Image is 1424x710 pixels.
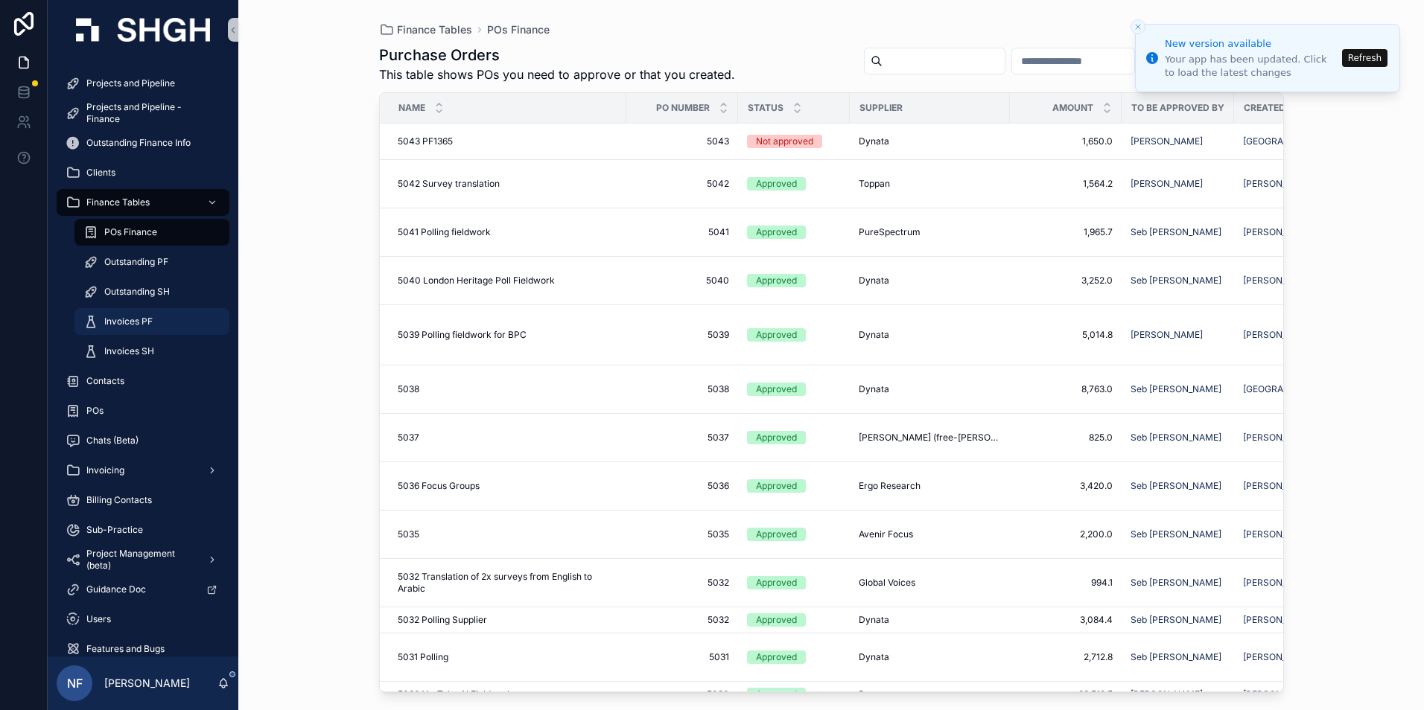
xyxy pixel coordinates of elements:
[748,102,783,114] span: Status
[747,576,841,589] a: Approved
[1243,688,1315,700] a: [PERSON_NAME]
[1243,275,1315,287] a: [PERSON_NAME]
[656,102,710,114] span: PO Number
[859,226,921,238] span: PureSpectrum
[859,651,889,663] span: Dynata
[756,383,797,396] div: Approved
[1243,688,1337,700] a: [PERSON_NAME]
[859,102,903,114] span: Supplier
[1243,275,1337,287] a: [PERSON_NAME]
[1019,432,1113,444] a: 825.0
[1243,135,1335,147] a: [GEOGRAPHIC_DATA]
[379,65,735,83] span: This table shows POs you need to approve or that you created.
[86,613,111,625] span: Users
[1019,135,1113,147] a: 1,650.0
[756,177,797,191] div: Approved
[1165,36,1338,51] div: New version available
[635,528,729,540] a: 5035
[104,226,157,238] span: POs Finance
[1131,19,1145,34] button: Close toast
[1243,383,1337,395] a: [GEOGRAPHIC_DATA]
[398,226,617,238] a: 5041 Polling fieldwork
[1019,614,1113,626] a: 3,084.4
[1019,383,1113,395] a: 8,763.0
[1131,178,1225,190] a: [PERSON_NAME]
[859,226,1001,238] a: PureSpectrum
[74,308,229,335] a: Invoices PF
[1019,651,1113,663] a: 2,712.8
[859,275,889,287] span: Dynata
[86,167,115,179] span: Clients
[1243,178,1315,190] span: [PERSON_NAME]
[635,226,729,238] a: 5041
[1243,528,1315,540] span: [PERSON_NAME]
[756,613,797,627] div: Approved
[1243,577,1337,589] a: [PERSON_NAME]
[747,431,841,444] a: Approved
[86,583,146,595] span: Guidance Doc
[487,22,550,37] a: POs Finance
[398,528,419,540] span: 5035
[1019,226,1113,238] a: 1,965.7
[86,643,165,655] span: Features and Bugs
[104,345,154,357] span: Invoices SH
[1243,226,1315,238] a: [PERSON_NAME]
[57,427,229,454] a: Chats (Beta)
[74,278,229,305] a: Outstanding SH
[86,405,104,417] span: POs
[859,432,1001,444] a: [PERSON_NAME] (free-[PERSON_NAME] moderator)
[859,480,921,492] span: Ergo Research
[1243,577,1315,589] span: [PERSON_NAME]
[1131,383,1221,395] a: Seb [PERSON_NAME]
[859,528,913,540] span: Avenir Focus
[1131,528,1221,540] a: Seb [PERSON_NAME]
[1243,329,1337,341] a: [PERSON_NAME]
[1131,329,1203,341] a: [PERSON_NAME]
[398,571,617,595] a: 5032 Translation of 2x surveys from English to Arabic
[1019,688,1113,700] a: 23,512.5
[635,275,729,287] a: 5040
[859,614,1001,626] a: Dynata
[635,178,729,190] a: 5042
[379,45,735,65] h1: Purchase Orders
[398,432,419,444] span: 5037
[635,480,729,492] a: 5036
[747,328,841,342] a: Approved
[398,651,617,663] a: 5031 Polling
[86,137,191,149] span: Outstanding Finance Info
[86,524,143,536] span: Sub-Practice
[398,329,527,341] span: 5039 Polling fieldwork for BPC
[57,189,229,216] a: Finance Tables
[1131,688,1203,700] span: [PERSON_NAME]
[86,77,175,89] span: Projects and Pipeline
[1131,275,1225,287] a: Seb [PERSON_NAME]
[1243,614,1315,626] a: [PERSON_NAME]
[747,688,841,701] a: Approved
[859,383,1001,395] a: Dynata
[756,528,797,541] div: Approved
[1243,432,1315,444] a: [PERSON_NAME]
[1131,480,1221,492] span: Seb [PERSON_NAME]
[398,383,617,395] a: 5038
[1131,226,1221,238] a: Seb [PERSON_NAME]
[398,178,500,190] span: 5042 Survey translation
[398,480,617,492] a: 5036 Focus Groups
[398,275,617,287] a: 5040 London Heritage Poll Fieldwork
[635,383,729,395] a: 5038
[859,329,889,341] span: Dynata
[398,178,617,190] a: 5042 Survey translation
[1131,178,1203,190] span: [PERSON_NAME]
[635,688,729,700] a: 5030
[1243,383,1335,395] a: [GEOGRAPHIC_DATA]
[1243,329,1315,341] span: [PERSON_NAME]
[1131,275,1221,287] a: Seb [PERSON_NAME]
[397,22,472,37] span: Finance Tables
